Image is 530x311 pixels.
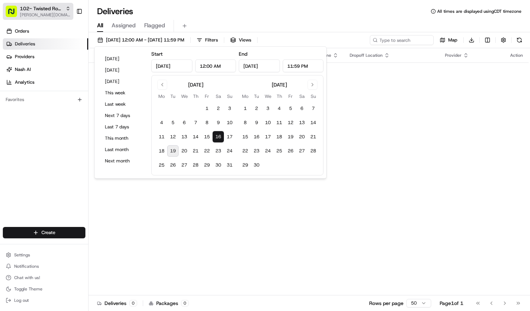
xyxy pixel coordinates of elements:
[190,160,201,171] button: 28
[3,94,85,105] div: Favorites
[239,93,251,100] th: Monday
[213,160,224,171] button: 30
[514,35,524,45] button: Refresh
[156,93,167,100] th: Monday
[251,160,262,171] button: 30
[193,35,221,45] button: Filters
[179,93,190,100] th: Wednesday
[167,93,179,100] th: Tuesday
[262,93,274,100] th: Wednesday
[151,51,163,57] label: Start
[15,28,29,34] span: Orders
[274,145,285,157] button: 25
[274,103,285,114] button: 4
[3,273,85,283] button: Chat with us!
[201,160,213,171] button: 29
[239,103,251,114] button: 1
[41,229,55,236] span: Create
[308,80,317,90] button: Go to next month
[3,38,88,50] a: Deliveries
[239,160,251,171] button: 29
[274,117,285,128] button: 11
[285,131,296,143] button: 19
[3,261,85,271] button: Notifications
[3,250,85,260] button: Settings
[14,286,43,292] span: Toggle Theme
[370,35,434,45] input: Type to search
[156,131,167,143] button: 11
[179,131,190,143] button: 13
[94,35,187,45] button: [DATE] 12:00 AM - [DATE] 11:59 PM
[213,131,224,143] button: 16
[369,300,404,307] p: Rows per page
[272,81,287,88] div: [DATE]
[167,117,179,128] button: 5
[213,117,224,128] button: 9
[448,37,457,43] span: Map
[262,117,274,128] button: 10
[106,37,184,43] span: [DATE] 12:00 AM - [DATE] 11:59 PM
[102,156,144,166] button: Next month
[437,9,521,14] span: All times are displayed using CDT timezone
[224,103,235,114] button: 3
[167,131,179,143] button: 12
[224,131,235,143] button: 17
[188,81,203,88] div: [DATE]
[251,93,262,100] th: Tuesday
[201,145,213,157] button: 22
[97,21,103,30] span: All
[308,131,319,143] button: 21
[91,77,526,82] div: No results.
[285,117,296,128] button: 12
[102,88,144,98] button: This week
[436,35,461,45] button: Map
[15,79,34,85] span: Analytics
[97,300,137,307] div: Deliveries
[144,21,165,30] span: Flagged
[224,160,235,171] button: 31
[296,145,308,157] button: 27
[179,117,190,128] button: 6
[14,263,39,269] span: Notifications
[14,275,40,281] span: Chat with us!
[102,111,144,121] button: Next 7 days
[285,93,296,100] th: Friday
[239,145,251,157] button: 22
[213,93,224,100] th: Saturday
[251,145,262,157] button: 23
[156,160,167,171] button: 25
[308,103,319,114] button: 7
[296,93,308,100] th: Saturday
[201,93,213,100] th: Friday
[3,51,88,62] a: Providers
[445,52,462,58] span: Provider
[156,117,167,128] button: 4
[201,103,213,114] button: 1
[179,145,190,157] button: 20
[285,103,296,114] button: 5
[239,51,247,57] label: End
[251,117,262,128] button: 9
[15,41,35,47] span: Deliveries
[285,145,296,157] button: 26
[190,131,201,143] button: 14
[102,54,144,64] button: [DATE]
[15,66,31,73] span: Nash AI
[308,117,319,128] button: 14
[190,93,201,100] th: Thursday
[3,3,73,20] button: 102- Twisted Root Burger - Deep Ellum[PERSON_NAME][DOMAIN_NAME][EMAIL_ADDRESS][PERSON_NAME][DOMAI...
[20,12,71,18] button: [PERSON_NAME][DOMAIN_NAME][EMAIL_ADDRESS][PERSON_NAME][DOMAIN_NAME]
[350,52,383,58] span: Dropoff Location
[213,103,224,114] button: 2
[3,284,85,294] button: Toggle Theme
[149,300,189,307] div: Packages
[14,298,29,303] span: Log out
[179,160,190,171] button: 27
[3,26,88,37] a: Orders
[20,5,63,12] button: 102- Twisted Root Burger - Deep Ellum
[308,145,319,157] button: 28
[190,145,201,157] button: 21
[14,252,30,258] span: Settings
[440,300,463,307] div: Page 1 of 1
